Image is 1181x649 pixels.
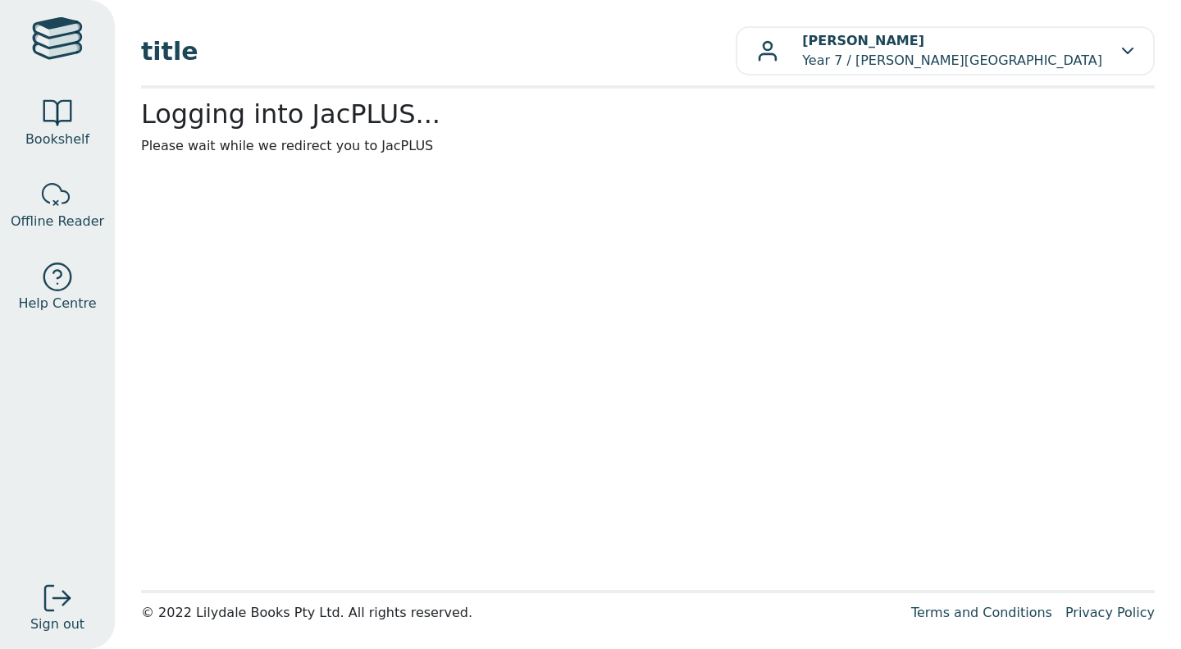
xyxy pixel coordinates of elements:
span: Help Centre [18,294,96,313]
a: Terms and Conditions [911,605,1052,620]
span: title [141,33,736,70]
div: © 2022 Lilydale Books Pty Ltd. All rights reserved. [141,603,898,623]
span: Sign out [30,615,84,634]
a: Privacy Policy [1065,605,1155,620]
button: [PERSON_NAME]Year 7 / [PERSON_NAME][GEOGRAPHIC_DATA] [736,26,1155,75]
span: Bookshelf [25,130,89,149]
b: [PERSON_NAME] [802,33,924,48]
p: Please wait while we redirect you to JacPLUS [141,136,1155,156]
span: Offline Reader [11,212,104,231]
p: Year 7 / [PERSON_NAME][GEOGRAPHIC_DATA] [802,31,1102,71]
h2: Logging into JacPLUS... [141,98,1155,130]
